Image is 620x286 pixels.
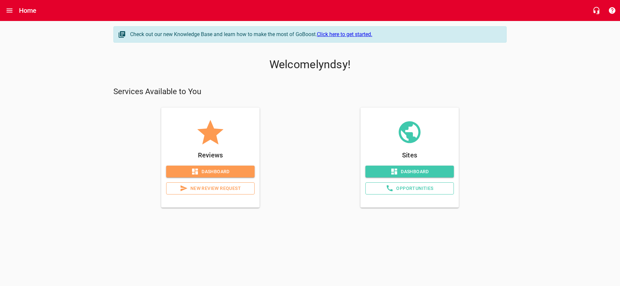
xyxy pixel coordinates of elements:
[371,168,449,176] span: Dashboard
[365,150,454,160] p: Sites
[113,58,507,71] p: Welcome lyndsy !
[113,87,507,97] p: Services Available to You
[130,31,500,38] div: Check out our new Knowledge Base and learn how to make the most of GoBoost.
[371,184,448,193] span: Opportunities
[589,3,604,18] button: Live Chat
[19,5,37,16] h6: Home
[365,166,454,178] a: Dashboard
[166,166,255,178] a: Dashboard
[365,182,454,194] a: Opportunities
[604,3,620,18] button: Support Portal
[317,31,372,37] a: Click here to get started.
[166,150,255,160] p: Reviews
[2,3,17,18] button: Open drawer
[172,184,249,193] span: New Review Request
[171,168,249,176] span: Dashboard
[166,182,255,194] a: New Review Request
